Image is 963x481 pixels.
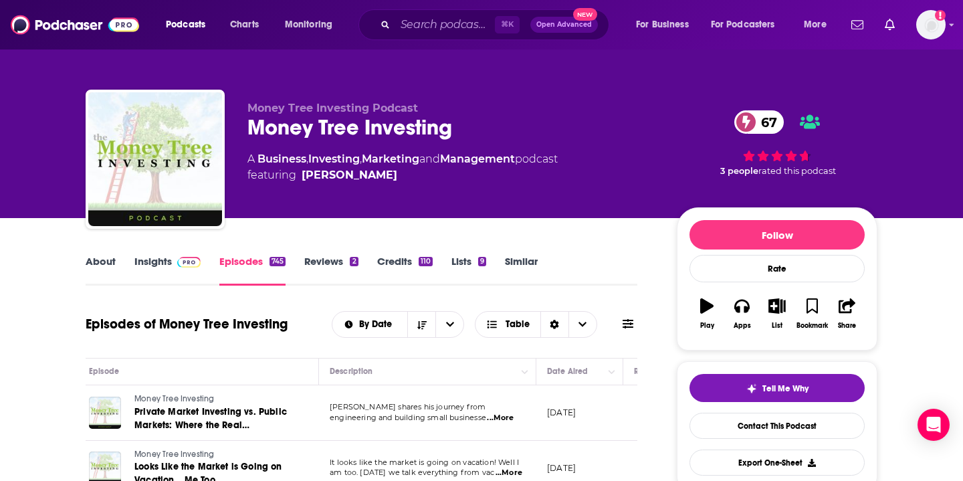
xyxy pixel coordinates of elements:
a: Marketing [362,153,419,165]
a: Lists9 [451,255,486,286]
div: Rate [689,255,865,282]
a: 67 [734,110,784,134]
span: rated this podcast [758,166,836,176]
button: open menu [702,14,794,35]
button: open menu [794,14,843,35]
div: 110 [419,257,433,266]
span: For Business [636,15,689,34]
p: [DATE] [547,407,576,418]
a: Contact This Podcast [689,413,865,439]
a: Private Market Investing vs. Public Markets: Where the Real Opportunities Lie [134,405,295,432]
button: Open AdvancedNew [530,17,598,33]
a: Reviews2 [304,255,358,286]
span: Money Tree Investing [134,450,214,459]
div: Search podcasts, credits, & more... [371,9,622,40]
div: Open Intercom Messenger [918,409,950,441]
a: Similar [505,255,538,286]
span: Table [506,320,530,329]
span: For Podcasters [711,15,775,34]
input: Search podcasts, credits, & more... [395,14,495,35]
button: Export One-Sheet [689,450,865,476]
div: Date Aired [547,363,588,379]
button: Bookmark [794,290,829,338]
button: List [760,290,794,338]
span: New [573,8,597,21]
button: open menu [435,312,463,337]
span: ...More [487,413,514,423]
div: 745 [270,257,286,266]
img: Money Tree Investing [88,92,222,226]
span: Private Market Investing vs. Public Markets: Where the Real Opportunities Lie [134,406,287,444]
h1: Episodes of Money Tree Investing [86,316,288,332]
a: Episodes745 [219,255,286,286]
h2: Choose List sort [332,311,465,338]
button: Follow [689,220,865,250]
div: 67 3 peoplerated this podcast [677,102,877,185]
a: Charts [221,14,267,35]
span: , [360,153,362,165]
div: 2 [350,257,358,266]
span: Charts [230,15,259,34]
button: Sort Direction [407,312,435,337]
button: Apps [724,290,759,338]
img: Podchaser Pro [177,257,201,268]
div: Sort Direction [540,312,568,337]
a: Money Tree Investing [134,449,295,461]
button: open menu [627,14,706,35]
span: and [419,153,440,165]
span: ⌘ K [495,16,520,33]
span: [PERSON_NAME] shares his journey from [330,402,486,411]
button: Choose View [475,311,597,338]
div: Reach [634,363,659,379]
button: Show profile menu [916,10,946,39]
div: 9 [478,257,486,266]
a: Money Tree Investing [134,393,295,405]
span: ...More [496,468,522,478]
a: InsightsPodchaser Pro [134,255,201,286]
button: tell me why sparkleTell Me Why [689,374,865,402]
button: Share [830,290,865,338]
a: Show notifications dropdown [879,13,900,36]
span: Open Advanced [536,21,592,28]
a: Kirk Chisholm [302,167,397,183]
div: Episode [89,363,119,379]
button: open menu [156,14,223,35]
a: Investing [308,153,360,165]
span: It looks like the market is going on vacation! Well I [330,458,519,467]
div: List [772,322,782,330]
span: By Date [359,320,397,329]
span: Podcasts [166,15,205,34]
span: Logged in as saraatspark [916,10,946,39]
span: More [804,15,827,34]
div: Share [838,322,856,330]
button: Play [689,290,724,338]
p: [DATE] [547,462,576,474]
div: Description [330,363,372,379]
span: Money Tree Investing Podcast [247,102,418,114]
img: tell me why sparkle [746,383,757,394]
button: Column Actions [604,364,620,380]
img: User Profile [916,10,946,39]
div: Play [700,322,714,330]
div: A podcast [247,151,558,183]
button: open menu [276,14,350,35]
div: Apps [734,322,751,330]
span: 3 people [720,166,758,176]
a: Business [257,153,306,165]
div: Bookmark [796,322,828,330]
span: , [306,153,308,165]
button: open menu [332,320,408,329]
span: Tell Me Why [762,383,809,394]
span: engineering and building small businesse [330,413,486,422]
button: Column Actions [517,364,533,380]
img: Podchaser - Follow, Share and Rate Podcasts [11,12,139,37]
a: Show notifications dropdown [846,13,869,36]
span: 67 [748,110,784,134]
a: About [86,255,116,286]
span: Monitoring [285,15,332,34]
span: featuring [247,167,558,183]
a: Management [440,153,515,165]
